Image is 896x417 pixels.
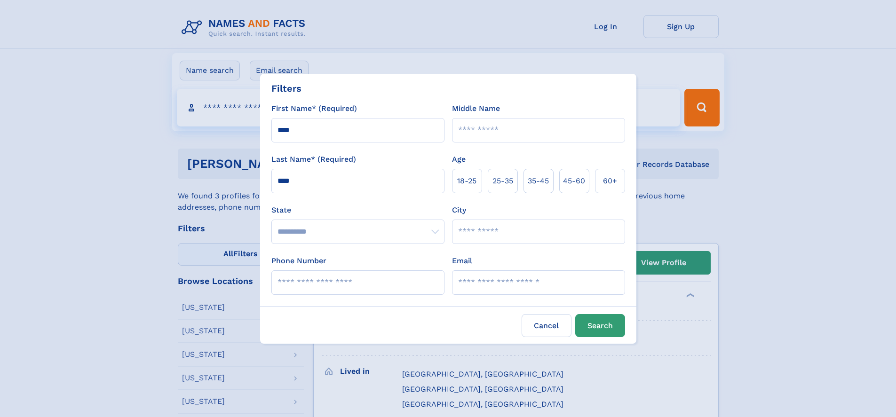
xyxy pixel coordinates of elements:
[603,175,617,187] span: 60+
[271,205,444,216] label: State
[528,175,549,187] span: 35‑45
[452,154,466,165] label: Age
[575,314,625,337] button: Search
[452,205,466,216] label: City
[271,255,326,267] label: Phone Number
[452,255,472,267] label: Email
[271,103,357,114] label: First Name* (Required)
[563,175,585,187] span: 45‑60
[492,175,513,187] span: 25‑35
[271,154,356,165] label: Last Name* (Required)
[522,314,571,337] label: Cancel
[271,81,301,95] div: Filters
[457,175,476,187] span: 18‑25
[452,103,500,114] label: Middle Name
